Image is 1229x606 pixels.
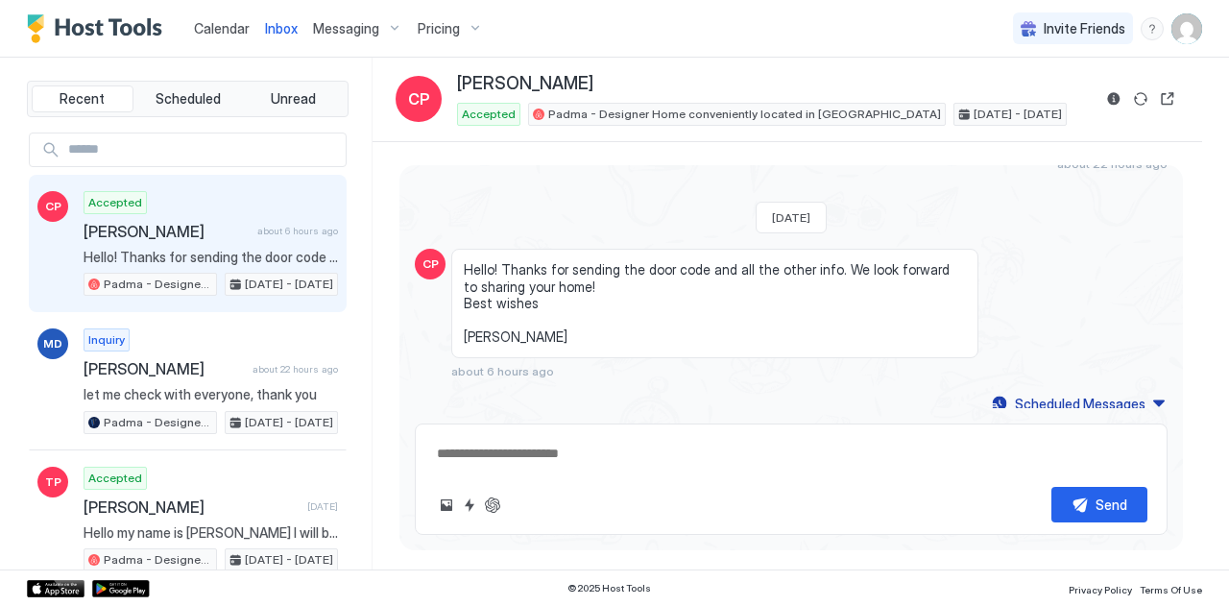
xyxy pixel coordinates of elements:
span: TP [45,473,61,491]
span: Inquiry [88,331,125,349]
span: [DATE] - [DATE] [245,276,333,293]
button: Reservation information [1102,87,1125,110]
div: Send [1096,495,1127,515]
div: Scheduled Messages [1015,394,1145,414]
button: Recent [32,85,133,112]
span: Recent [60,90,105,108]
span: Hello my name is [PERSON_NAME] I will be using the Airbnb for a Friendsgiving with my co-workers [84,524,338,542]
button: Open reservation [1156,87,1179,110]
span: Unread [271,90,316,108]
span: Accepted [462,106,516,123]
span: CP [408,87,430,110]
span: [DATE] [772,210,810,225]
span: about 22 hours ago [253,363,338,376]
button: ChatGPT Auto Reply [481,494,504,517]
span: about 6 hours ago [257,225,338,237]
span: about 6 hours ago [451,364,554,378]
span: [DATE] [307,500,338,513]
span: CP [422,255,439,273]
span: Privacy Policy [1069,584,1132,595]
button: Sync reservation [1129,87,1152,110]
a: Calendar [194,18,250,38]
span: [PERSON_NAME] [84,497,300,517]
a: Privacy Policy [1069,578,1132,598]
a: Host Tools Logo [27,14,171,43]
a: Terms Of Use [1140,578,1202,598]
span: let me check with everyone, thank you [84,386,338,403]
span: Padma - Designer Home conveniently located in [GEOGRAPHIC_DATA] [104,414,212,431]
span: [DATE] - [DATE] [245,551,333,569]
button: Quick reply [458,494,481,517]
span: Accepted [88,194,142,211]
span: Messaging [313,20,379,37]
span: Padma - Designer Home conveniently located in [GEOGRAPHIC_DATA] [104,551,212,569]
div: menu [1141,17,1164,40]
span: Scheduled [156,90,221,108]
span: Pricing [418,20,460,37]
span: [PERSON_NAME] [457,73,593,95]
span: [DATE] - [DATE] [974,106,1062,123]
button: Upload image [435,494,458,517]
a: Google Play Store [92,580,150,597]
span: CP [45,198,61,215]
span: Terms Of Use [1140,584,1202,595]
a: Inbox [265,18,298,38]
span: © 2025 Host Tools [567,582,651,594]
button: Scheduled Messages [989,391,1168,417]
button: Send [1051,487,1147,522]
button: Scheduled [137,85,239,112]
span: Padma - Designer Home conveniently located in [GEOGRAPHIC_DATA] [548,106,941,123]
span: [PERSON_NAME] [84,359,245,378]
input: Input Field [60,133,346,166]
div: User profile [1171,13,1202,44]
span: MD [43,335,62,352]
span: [DATE] - [DATE] [245,414,333,431]
div: tab-group [27,81,349,117]
span: Calendar [194,20,250,36]
span: Invite Friends [1044,20,1125,37]
button: Unread [242,85,344,112]
span: [PERSON_NAME] [84,222,250,241]
span: Padma - Designer Home conveniently located in [GEOGRAPHIC_DATA] [104,276,212,293]
a: App Store [27,580,84,597]
span: Hello! Thanks for sending the door code and all the other info. We look forward to sharing your h... [84,249,338,266]
span: Accepted [88,470,142,487]
span: Inbox [265,20,298,36]
span: Hello! Thanks for sending the door code and all the other info. We look forward to sharing your h... [464,261,966,346]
